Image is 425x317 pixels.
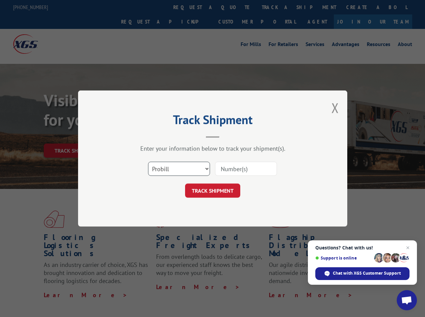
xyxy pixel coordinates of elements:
[315,245,410,250] span: Questions? Chat with us!
[315,255,372,261] span: Support is online
[185,184,240,198] button: TRACK SHIPMENT
[404,244,412,252] span: Close chat
[333,270,401,276] span: Chat with XGS Customer Support
[112,115,314,128] h2: Track Shipment
[397,290,417,310] div: Open chat
[112,145,314,152] div: Enter your information below to track your shipment(s).
[331,99,339,117] button: Close modal
[315,267,410,280] div: Chat with XGS Customer Support
[215,162,277,176] input: Number(s)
